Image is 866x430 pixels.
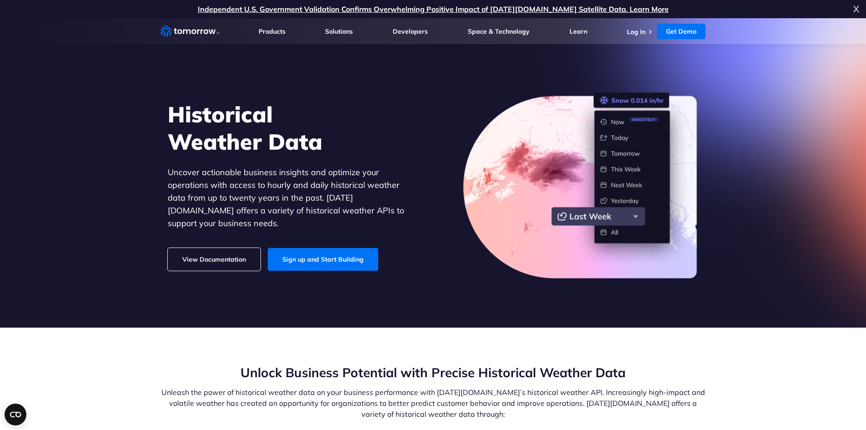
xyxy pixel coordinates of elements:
a: Space & Technology [468,27,530,35]
img: historical-weather-data.png.webp [463,92,699,279]
a: Learn [570,27,587,35]
a: Solutions [325,27,353,35]
a: Get Demo [657,24,706,39]
a: Products [259,27,285,35]
p: Uncover actionable business insights and optimize your operations with access to hourly and daily... [168,166,418,230]
a: View Documentation [168,248,260,271]
a: Sign up and Start Building [268,248,378,271]
a: Home link [160,25,220,38]
a: Independent U.S. Government Validation Confirms Overwhelming Positive Impact of [DATE][DOMAIN_NAM... [198,5,669,14]
a: Developers [393,27,428,35]
h2: Unlock Business Potential with Precise Historical Weather Data [160,364,706,381]
a: Log In [627,28,646,36]
h1: Historical Weather Data [168,101,418,155]
button: Open CMP widget [5,404,26,425]
p: Unleash the power of historical weather data on your business performance with [DATE][DOMAIN_NAME... [160,387,706,420]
